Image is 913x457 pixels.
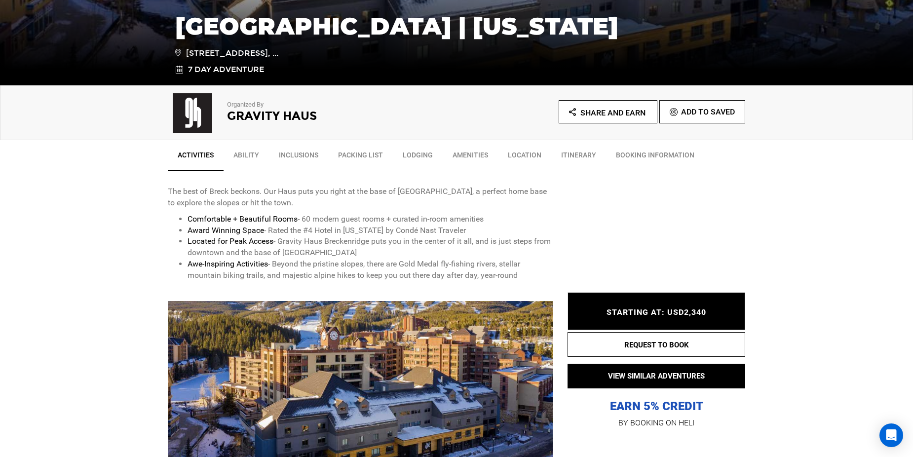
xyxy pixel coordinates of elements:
[188,64,264,76] span: 7 Day Adventure
[188,236,553,259] li: - Gravity Haus Breckenridge puts you in the center of it all, and is just steps from downtown and...
[224,145,269,170] a: Ability
[879,423,903,447] div: Open Intercom Messenger
[443,145,498,170] a: Amenities
[188,259,268,268] strong: Awe-Inspiring Activities
[681,107,735,116] span: Add To Saved
[328,145,393,170] a: Packing List
[607,308,706,317] span: STARTING AT: USD2,340
[393,145,443,170] a: Lodging
[551,145,606,170] a: Itinerary
[188,214,298,224] strong: Comfortable + Beautiful Rooms
[168,93,217,133] img: 5745131a3a9d0a7fc8528604f7dc9f0d.png
[498,145,551,170] a: Location
[168,145,224,171] a: Activities
[175,47,278,59] span: [STREET_ADDRESS], ...
[227,110,429,122] h2: Gravity Haus
[580,108,646,117] span: Share and Earn
[269,145,328,170] a: Inclusions
[227,100,429,110] p: Organized By
[568,300,745,414] p: EARN 5% CREDIT
[188,214,553,225] li: - 60 modern guest rooms + curated in-room amenities
[168,186,553,209] p: The best of Breck beckons. Our Haus puts you right at the base of [GEOGRAPHIC_DATA], a perfect ho...
[188,226,264,235] strong: Award Winning Space
[606,145,704,170] a: BOOKING INFORMATION
[188,236,273,246] strong: Located for Peak Access
[188,259,553,281] li: - Beyond the pristine slopes, there are Gold Medal fly-fishing rivers, stellar mountain biking tr...
[188,225,553,236] li: - Rated the #4 Hotel in [US_STATE] by Condé Nast Traveler
[568,332,745,357] button: REQUEST TO BOOK
[175,13,738,39] h1: [GEOGRAPHIC_DATA] | [US_STATE]
[568,364,745,388] button: VIEW SIMILAR ADVENTURES
[568,416,745,430] p: BY BOOKING ON HELI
